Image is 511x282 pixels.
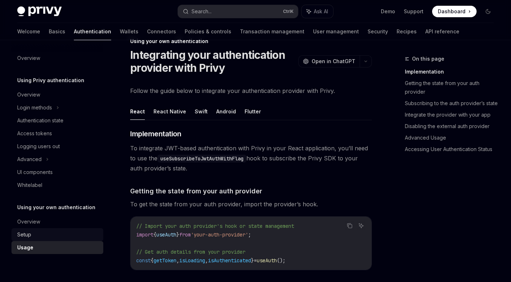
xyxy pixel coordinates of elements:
[277,257,285,264] span: ();
[120,23,138,40] a: Wallets
[11,228,103,241] a: Setup
[130,103,145,120] button: React
[17,243,33,252] div: Usage
[17,129,52,138] div: Access tokens
[405,77,500,98] a: Getting the state from your auth provider
[179,231,191,238] span: from
[298,55,360,67] button: Open in ChatGPT
[157,155,246,163] code: useSubscribeToJwtAuthWithFlag
[17,142,60,151] div: Logging users out
[11,166,103,179] a: UI components
[397,23,417,40] a: Recipes
[240,23,304,40] a: Transaction management
[17,203,95,212] h5: Using your own authentication
[425,23,459,40] a: API reference
[257,257,277,264] span: useAuth
[130,199,372,209] span: To get the state from your auth provider, import the provider’s hook.
[11,215,103,228] a: Overview
[314,8,328,15] span: Ask AI
[151,257,153,264] span: {
[153,231,156,238] span: {
[136,249,245,255] span: // Get auth details from your provider
[17,181,42,189] div: Whitelabel
[136,257,151,264] span: const
[412,55,444,63] span: On this page
[191,231,248,238] span: 'your-auth-provider'
[404,8,424,15] a: Support
[345,221,354,230] button: Copy the contents from the code block
[216,103,236,120] button: Android
[208,257,251,264] span: isAuthenticated
[11,52,103,65] a: Overview
[405,109,500,121] a: Integrate the provider with your app
[11,179,103,192] a: Whitelabel
[283,9,294,14] span: Ctrl K
[11,140,103,153] a: Logging users out
[153,103,186,120] button: React Native
[405,66,500,77] a: Implementation
[11,241,103,254] a: Usage
[17,54,40,62] div: Overview
[245,103,261,120] button: Flutter
[432,6,477,17] a: Dashboard
[179,257,205,264] span: isLoading
[130,129,181,139] span: Implementation
[254,257,257,264] span: =
[11,88,103,101] a: Overview
[302,5,333,18] button: Ask AI
[130,86,372,96] span: Follow the guide below to integrate your authentication provider with Privy.
[136,223,294,229] span: // Import your auth provider's hook or state management
[185,23,231,40] a: Policies & controls
[405,144,500,155] a: Accessing User Authentication Status
[11,114,103,127] a: Authentication state
[130,48,295,74] h1: Integrating your authentication provider with Privy
[17,76,84,85] h5: Using Privy authentication
[17,168,53,177] div: UI components
[153,257,176,264] span: getToken
[405,121,500,132] a: Disabling the external auth provider
[17,23,40,40] a: Welcome
[130,38,372,45] div: Using your own authentication
[130,143,372,173] span: To integrate JWT-based authentication with Privy in your React application, you’ll need to use th...
[368,23,388,40] a: Security
[248,231,251,238] span: ;
[205,257,208,264] span: ,
[11,127,103,140] a: Access tokens
[17,6,62,17] img: dark logo
[195,103,208,120] button: Swift
[17,217,40,226] div: Overview
[17,155,42,164] div: Advanced
[405,98,500,109] a: Subscribing to the auth provider’s state
[178,5,298,18] button: Search...CtrlK
[147,23,176,40] a: Connectors
[17,103,52,112] div: Login methods
[130,186,262,196] span: Getting the state from your auth provider
[438,8,465,15] span: Dashboard
[312,58,355,65] span: Open in ChatGPT
[356,221,366,230] button: Ask AI
[381,8,395,15] a: Demo
[17,230,31,239] div: Setup
[405,132,500,144] a: Advanced Usage
[156,231,176,238] span: useAuth
[176,231,179,238] span: }
[49,23,65,40] a: Basics
[482,6,494,17] button: Toggle dark mode
[17,116,63,125] div: Authentication state
[136,231,153,238] span: import
[74,23,111,40] a: Authentication
[251,257,254,264] span: }
[176,257,179,264] span: ,
[191,7,212,16] div: Search...
[17,90,40,99] div: Overview
[313,23,359,40] a: User management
